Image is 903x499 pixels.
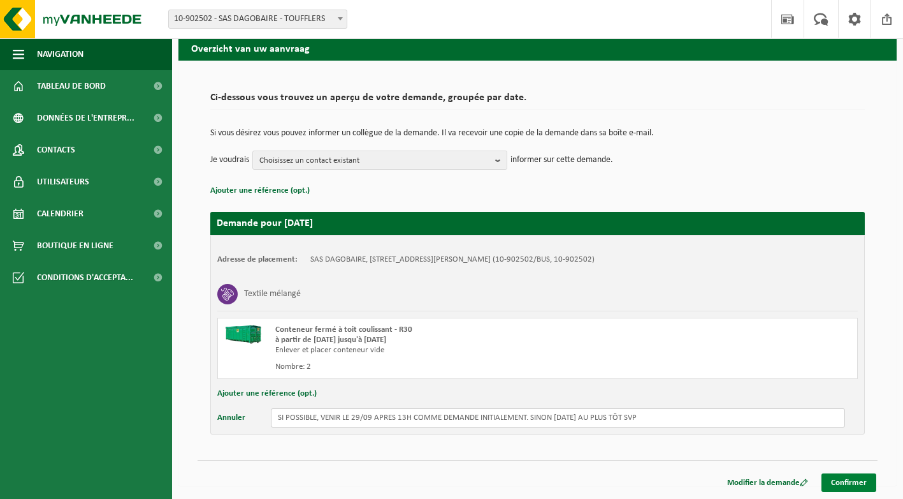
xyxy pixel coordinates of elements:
[217,255,298,264] strong: Adresse de placement:
[210,93,865,110] h2: Ci-dessous vous trouvez un aperçu de votre demande, groupée par date.
[37,102,134,134] span: Données de l'entrepr...
[168,10,347,29] span: 10-902502 - SAS DAGOBAIRE - TOUFFLERS
[37,134,75,166] span: Contacts
[217,218,313,228] strong: Demande pour [DATE]
[37,230,113,262] span: Boutique en ligne
[271,408,845,428] input: Donnez votre remarque ici
[210,129,865,138] p: Si vous désirez vous pouvez informer un collègue de la demande. Il va recevoir une copie de la de...
[275,325,412,334] span: Conteneur fermé à toit coulissant - R30
[275,362,589,372] div: Nombre: 2
[275,336,386,344] strong: à partir de [DATE] jusqu'à [DATE]
[252,151,507,170] button: Choisissez un contact existant
[37,198,83,230] span: Calendrier
[37,38,83,70] span: Navigation
[210,151,249,170] p: Je voudrais
[37,166,89,198] span: Utilisateurs
[510,151,613,170] p: informer sur cette demande.
[821,473,876,492] a: Confirmer
[275,345,589,355] div: Enlever et placer conteneur vide
[37,70,106,102] span: Tableau de bord
[169,10,347,28] span: 10-902502 - SAS DAGOBAIRE - TOUFFLERS
[224,325,263,344] img: HK-XR-30-GN-00.png
[310,255,595,265] td: SAS DAGOBAIRE, [STREET_ADDRESS][PERSON_NAME] (10-902502/BUS, 10-902502)
[217,408,245,428] button: Annuler
[210,182,310,199] button: Ajouter une référence (opt.)
[37,262,133,294] span: Conditions d'accepta...
[178,35,897,60] h2: Overzicht van uw aanvraag
[244,284,301,304] h3: Textile mélangé
[217,385,317,402] button: Ajouter une référence (opt.)
[718,473,818,492] a: Modifier la demande
[259,151,490,170] span: Choisissez un contact existant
